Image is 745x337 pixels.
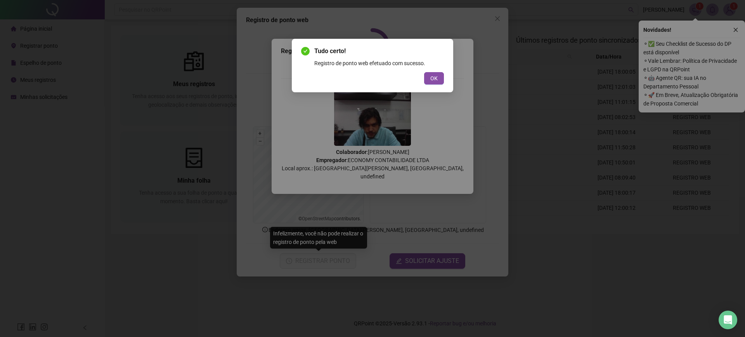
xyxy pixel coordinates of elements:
div: Open Intercom Messenger [719,311,737,329]
span: OK [430,74,438,83]
button: OK [424,72,444,85]
span: Tudo certo! [314,47,444,56]
div: Registro de ponto web efetuado com sucesso. [314,59,444,67]
span: check-circle [301,47,310,55]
